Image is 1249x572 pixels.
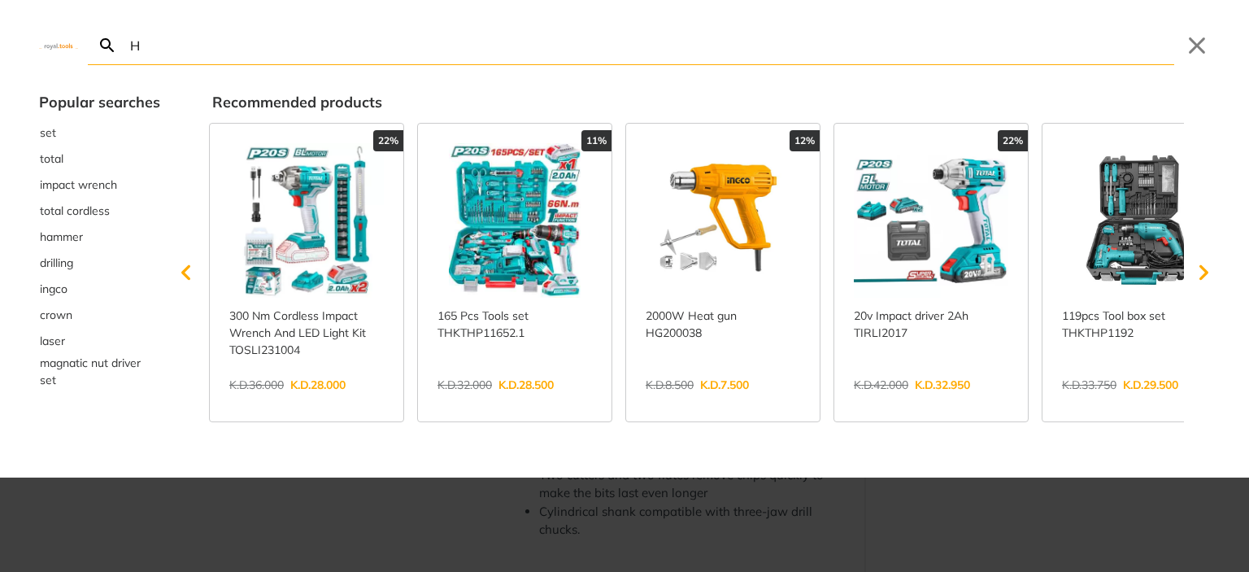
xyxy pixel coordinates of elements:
button: Select suggestion: total [39,146,160,172]
span: total [40,151,63,168]
div: Suggestion: magnatic nut driver set [39,354,160,390]
div: Suggestion: crown [39,302,160,328]
span: magnatic nut driver set [40,355,159,389]
div: Recommended products [212,91,1210,113]
button: Close [1184,33,1210,59]
button: Select suggestion: laser [39,328,160,354]
svg: Scroll right [1187,256,1220,289]
button: Select suggestion: crown [39,302,160,328]
span: set [40,124,56,142]
svg: Scroll left [170,256,202,289]
div: 22% [373,130,403,151]
button: Select suggestion: hammer [39,224,160,250]
span: drilling [40,255,73,272]
span: laser [40,333,65,350]
div: Popular searches [39,91,160,113]
div: Suggestion: impact wrench [39,172,160,198]
div: Suggestion: hammer [39,224,160,250]
img: Close [39,41,78,49]
button: Select suggestion: ingco [39,276,160,302]
div: Suggestion: total [39,146,160,172]
div: Suggestion: total cordless [39,198,160,224]
svg: Search [98,36,117,55]
div: Suggestion: set [39,120,160,146]
button: Select suggestion: impact wrench [39,172,160,198]
button: Select suggestion: drilling [39,250,160,276]
span: ingco [40,281,67,298]
div: Suggestion: drilling [39,250,160,276]
div: 12% [790,130,820,151]
input: Search… [127,26,1174,64]
span: crown [40,307,72,324]
span: impact wrench [40,177,117,194]
button: Select suggestion: total cordless [39,198,160,224]
div: Suggestion: ingco [39,276,160,302]
div: Suggestion: laser [39,328,160,354]
button: Select suggestion: set [39,120,160,146]
span: total cordless [40,203,110,220]
div: 22% [998,130,1028,151]
div: 11% [581,130,611,151]
span: hammer [40,229,83,246]
button: Select suggestion: magnatic nut driver set [39,354,160,390]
